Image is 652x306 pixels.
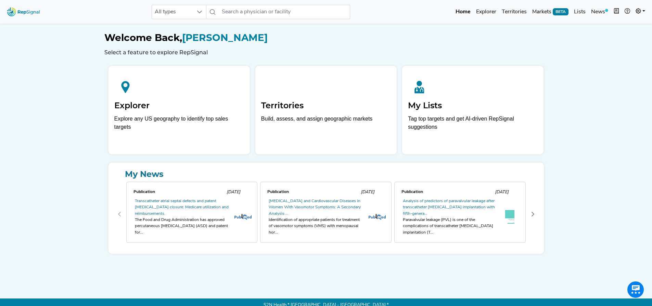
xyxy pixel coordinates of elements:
span: Publication [267,190,289,194]
div: The Food and Drug Administration has approved percutaneous [MEDICAL_DATA] (ASD) and patent for... [135,217,229,236]
span: [DATE] [227,190,240,194]
a: ExplorerExplore any US geography to identify top sales targets [108,66,250,154]
button: Intel Book [611,5,622,19]
a: Territories [499,5,529,19]
h2: Explorer [114,101,244,111]
a: My ListsTag top targets and get AI-driven RepSignal suggestions [402,66,544,154]
img: pubmed_logo.fab3c44c.png [234,214,252,220]
img: th [505,210,514,224]
div: 1 [259,180,393,248]
input: Search a physician or facility [219,5,350,19]
span: Publication [133,190,155,194]
p: Build, assess, and assign geographic markets [261,115,391,135]
a: My News [114,168,538,180]
h6: Select a feature to explore RepSignal [104,49,548,56]
span: [DATE] [495,190,509,194]
div: Explore any US geography to identify top sales targets [114,115,244,131]
span: Welcome Back, [104,32,182,43]
h2: My Lists [408,101,538,111]
a: Explorer [473,5,499,19]
a: News [588,5,611,19]
a: Lists [571,5,588,19]
span: Publication [401,190,423,194]
a: Analysis of predictors of paravalvular leakage after transcatheter [MEDICAL_DATA] implantation wi... [403,199,495,216]
h2: Territories [261,101,391,111]
p: Tag top targets and get AI-driven RepSignal suggestions [408,115,538,135]
img: pubmed_logo.fab3c44c.png [369,214,386,220]
span: BETA [553,8,568,15]
span: [DATE] [361,190,374,194]
span: All types [152,5,193,19]
button: Next Page [527,209,538,220]
div: 0 [125,180,259,248]
div: Identification of appropriate patients for treatment of vasomotor symptoms (VMS) with menopausal ... [269,217,362,236]
div: Paravalvular leakage (PVL) is one of the complications of transcatheter [MEDICAL_DATA] implantati... [403,217,497,236]
a: Home [453,5,473,19]
a: MarketsBETA [529,5,571,19]
div: 2 [393,180,527,248]
a: Transcatheter atrial septal defects and patent [MEDICAL_DATA] closure: Medicare utilization and r... [135,199,229,216]
a: TerritoriesBuild, assess, and assign geographic markets [255,66,397,154]
h1: [PERSON_NAME] [104,32,548,44]
a: [MEDICAL_DATA] and Cardiovascular Diseases in Women With Vasomotor Symptoms: A Secondary Analysis... [269,199,361,216]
